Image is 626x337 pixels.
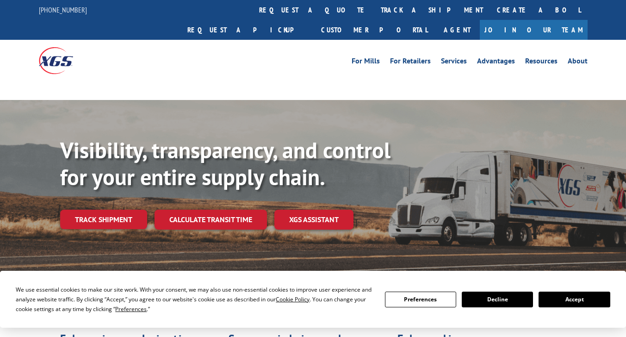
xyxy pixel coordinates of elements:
a: For Retailers [390,57,431,68]
a: For Mills [352,57,380,68]
a: About [568,57,588,68]
div: We use essential cookies to make our site work. With your consent, we may also use non-essential ... [16,285,373,314]
button: Decline [462,292,533,307]
a: Resources [525,57,558,68]
a: Customer Portal [314,20,434,40]
a: Join Our Team [480,20,588,40]
a: Services [441,57,467,68]
span: Preferences [115,305,147,313]
a: Advantages [477,57,515,68]
a: Calculate transit time [155,210,267,230]
b: Visibility, transparency, and control for your entire supply chain. [60,136,390,191]
a: Track shipment [60,210,147,229]
a: XGS ASSISTANT [274,210,353,230]
a: [PHONE_NUMBER] [39,5,87,14]
span: Cookie Policy [276,295,310,303]
button: Accept [539,292,610,307]
a: Request a pickup [180,20,314,40]
a: Agent [434,20,480,40]
button: Preferences [385,292,456,307]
